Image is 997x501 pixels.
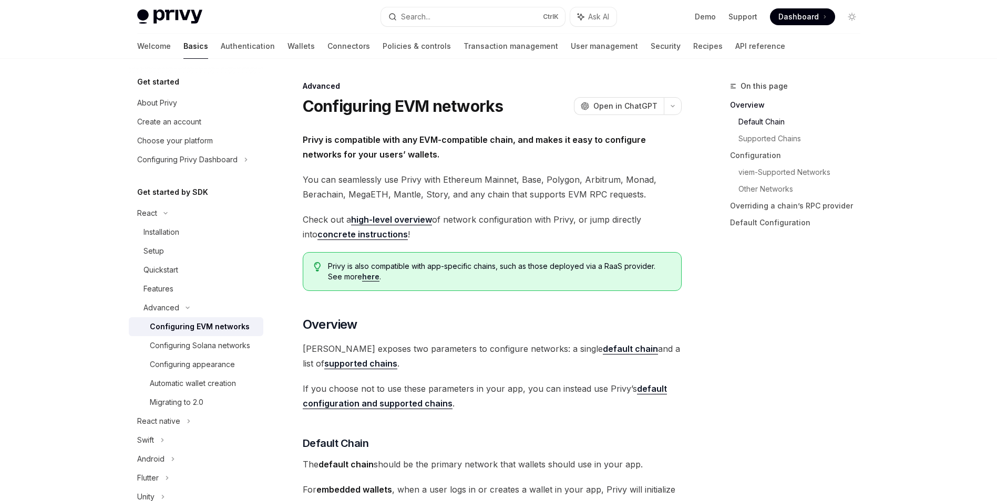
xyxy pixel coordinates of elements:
span: Ask AI [588,12,609,22]
span: [PERSON_NAME] exposes two parameters to configure networks: a single and a list of . [303,341,682,371]
a: Demo [695,12,716,22]
a: Other Networks [738,181,869,197]
a: Default Chain [738,113,869,130]
div: Quickstart [143,264,178,276]
div: Migrating to 2.0 [150,396,203,409]
a: Features [129,279,263,298]
span: On this page [741,80,788,92]
div: Android [137,453,165,465]
div: Choose your platform [137,134,213,147]
a: Wallets [287,34,315,59]
a: viem-Supported Networks [738,164,869,181]
div: Swift [137,434,154,446]
div: About Privy [137,97,177,109]
span: Default Chain [303,436,369,451]
a: Choose your platform [129,131,263,150]
a: Transaction management [464,34,558,59]
div: Create an account [137,116,201,128]
a: Configuring appearance [129,355,263,374]
strong: default chain [603,343,658,354]
img: light logo [137,9,202,24]
a: Configuration [730,147,869,164]
div: React native [137,415,180,427]
a: Installation [129,223,263,242]
span: Ctrl K [543,13,559,21]
strong: default chain [318,459,374,469]
span: The should be the primary network that wallets should use in your app. [303,457,682,472]
button: Search...CtrlK [381,7,565,26]
div: React [137,207,157,220]
a: API reference [735,34,785,59]
a: default chain [603,343,658,354]
a: Configuring Solana networks [129,336,263,355]
a: Migrating to 2.0 [129,393,263,412]
div: Installation [143,226,179,238]
a: Recipes [693,34,723,59]
a: here [362,272,379,281]
button: Toggle dark mode [844,8,860,25]
div: Configuring Privy Dashboard [137,153,238,166]
span: If you choose not to use these parameters in your app, you can instead use Privy’s . [303,381,682,411]
h5: Get started by SDK [137,186,208,199]
a: Policies & controls [383,34,451,59]
div: Features [143,283,173,295]
div: Search... [401,11,430,23]
a: Automatic wallet creation [129,374,263,393]
a: concrete instructions [317,229,408,240]
button: Open in ChatGPT [574,97,664,115]
a: Overview [730,97,869,113]
a: About Privy [129,93,263,112]
a: Overriding a chain’s RPC provider [730,197,869,214]
a: Supported Chains [738,130,869,147]
a: Quickstart [129,260,263,279]
a: Setup [129,242,263,260]
span: Privy is also compatible with app-specific chains, such as those deployed via a RaaS provider. Se... [328,261,670,282]
strong: Privy is compatible with any EVM-compatible chain, and makes it easy to configure networks for yo... [303,134,646,160]
div: Advanced [303,81,682,91]
div: Automatic wallet creation [150,377,236,390]
span: Open in ChatGPT [593,101,657,111]
div: Configuring EVM networks [150,320,250,333]
div: Flutter [137,472,159,484]
span: You can seamlessly use Privy with Ethereum Mainnet, Base, Polygon, Arbitrum, Monad, Berachain, Me... [303,172,682,202]
span: Check out a of network configuration with Privy, or jump directly into ! [303,212,682,242]
div: Advanced [143,301,179,314]
a: Authentication [221,34,275,59]
strong: embedded wallets [316,484,392,495]
svg: Tip [314,262,321,272]
a: Create an account [129,112,263,131]
div: Configuring Solana networks [150,339,250,352]
a: Welcome [137,34,171,59]
strong: supported chains [324,358,397,369]
a: Dashboard [770,8,835,25]
div: Setup [143,245,164,257]
a: Basics [183,34,208,59]
h1: Configuring EVM networks [303,97,503,116]
a: Connectors [327,34,370,59]
span: Overview [303,316,357,333]
a: User management [571,34,638,59]
button: Ask AI [570,7,616,26]
a: supported chains [324,358,397,369]
a: high-level overview [351,214,432,225]
a: Support [728,12,757,22]
span: Dashboard [778,12,819,22]
div: Configuring appearance [150,358,235,371]
h5: Get started [137,76,179,88]
a: Default Configuration [730,214,869,231]
a: Security [651,34,681,59]
a: Configuring EVM networks [129,317,263,336]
